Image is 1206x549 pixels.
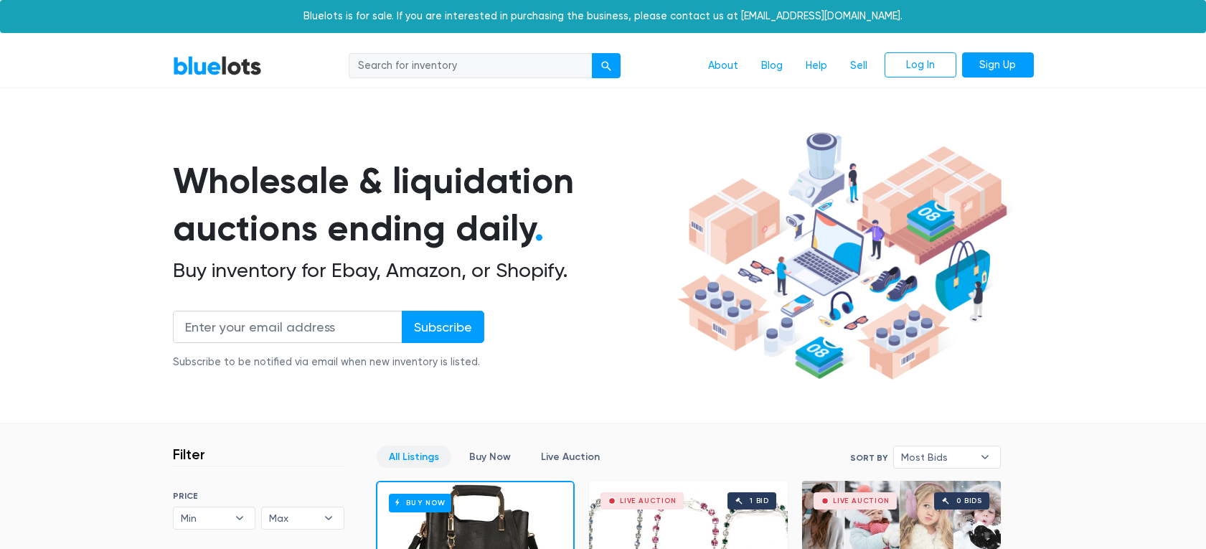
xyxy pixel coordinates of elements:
[225,507,255,529] b: ▾
[314,507,344,529] b: ▾
[173,311,402,343] input: Enter your email address
[901,446,973,468] span: Most Bids
[794,52,839,80] a: Help
[269,507,316,529] span: Max
[173,55,262,76] a: BlueLots
[349,53,593,79] input: Search for inventory
[697,52,750,80] a: About
[750,52,794,80] a: Blog
[173,157,672,253] h1: Wholesale & liquidation auctions ending daily
[173,491,344,501] h6: PRICE
[529,446,612,468] a: Live Auction
[620,497,677,505] div: Live Auction
[173,446,205,463] h3: Filter
[389,494,451,512] h6: Buy Now
[402,311,484,343] input: Subscribe
[173,355,484,370] div: Subscribe to be notified via email when new inventory is listed.
[956,497,982,505] div: 0 bids
[833,497,890,505] div: Live Auction
[885,52,956,78] a: Log In
[850,451,887,464] label: Sort By
[672,126,1012,387] img: hero-ee84e7d0318cb26816c560f6b4441b76977f77a177738b4e94f68c95b2b83dbb.png
[962,52,1034,78] a: Sign Up
[457,446,523,468] a: Buy Now
[377,446,451,468] a: All Listings
[750,497,769,505] div: 1 bid
[534,207,544,250] span: .
[173,258,672,283] h2: Buy inventory for Ebay, Amazon, or Shopify.
[181,507,228,529] span: Min
[970,446,1000,468] b: ▾
[839,52,879,80] a: Sell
